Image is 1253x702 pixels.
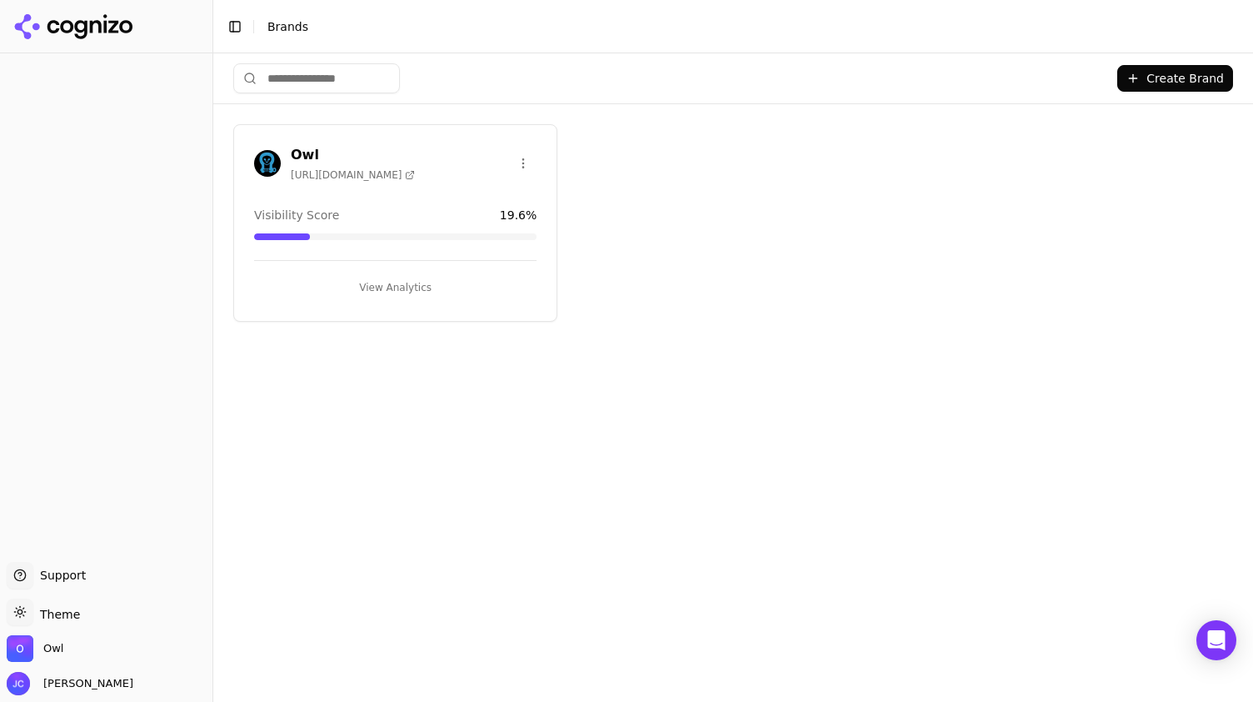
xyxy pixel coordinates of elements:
span: Owl [43,641,63,656]
img: Jeff Clemishaw [7,672,30,695]
div: Open Intercom Messenger [1196,620,1236,660]
button: Open organization switcher [7,635,63,662]
img: Owl [7,635,33,662]
img: Owl [254,150,281,177]
span: [PERSON_NAME] [37,676,133,691]
span: Brands [267,20,308,33]
button: Open user button [7,672,133,695]
span: 19.6 % [500,207,537,223]
span: Visibility Score [254,207,339,223]
span: Support [33,567,86,584]
span: [URL][DOMAIN_NAME] [291,168,415,182]
button: View Analytics [254,274,537,301]
button: Create Brand [1117,65,1233,92]
nav: breadcrumb [267,18,1206,35]
h3: Owl [291,145,415,165]
span: Theme [33,608,80,621]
